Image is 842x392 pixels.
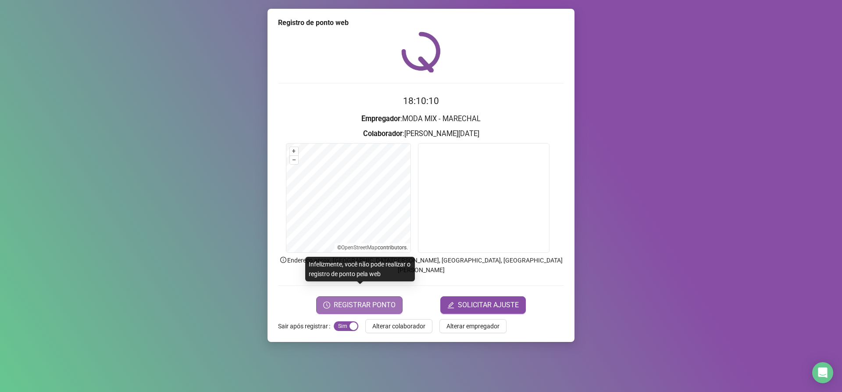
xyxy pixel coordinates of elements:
[290,156,298,164] button: –
[337,245,408,251] li: © contributors.
[278,113,564,125] h3: : MODA MIX - MARECHAL
[439,319,507,333] button: Alterar empregador
[278,128,564,140] h3: : [PERSON_NAME][DATE]
[361,115,400,123] strong: Empregador
[403,96,439,106] time: 18:10:10
[316,296,403,314] button: REGISTRAR PONTO
[278,255,564,275] p: Endereço aprox. : [GEOGRAPHIC_DATA][PERSON_NAME], [GEOGRAPHIC_DATA], [GEOGRAPHIC_DATA][PERSON_NAME]
[334,300,396,310] span: REGISTRAR PONTO
[372,321,425,331] span: Alterar colaborador
[279,256,287,264] span: info-circle
[341,245,378,251] a: OpenStreetMap
[323,302,330,309] span: clock-circle
[447,302,454,309] span: edit
[278,319,334,333] label: Sair após registrar
[363,129,403,138] strong: Colaborador
[458,300,519,310] span: SOLICITAR AJUSTE
[365,319,432,333] button: Alterar colaborador
[305,257,415,281] div: Infelizmente, você não pode realizar o registro de ponto pela web
[812,362,833,383] div: Open Intercom Messenger
[401,32,441,72] img: QRPoint
[446,321,499,331] span: Alterar empregador
[278,18,564,28] div: Registro de ponto web
[440,296,526,314] button: editSOLICITAR AJUSTE
[290,147,298,155] button: +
